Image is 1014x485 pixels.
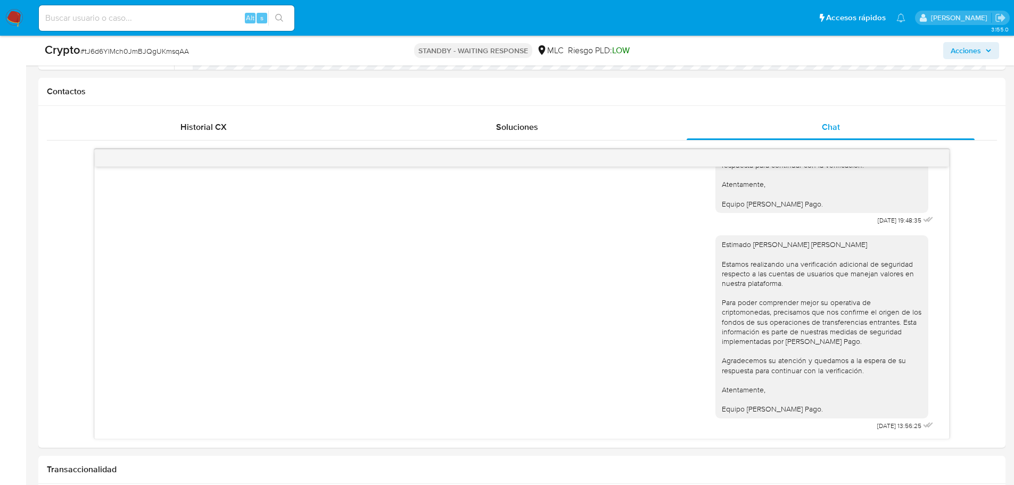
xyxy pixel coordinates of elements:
[260,13,263,23] span: s
[722,35,922,209] div: Estimado [PERSON_NAME] [PERSON_NAME] Estamos realizando una verificación adicional de seguridad r...
[822,121,840,133] span: Chat
[537,45,564,56] div: MLC
[80,46,189,56] span: # tJ6d6YlMch0JmBJQgUKmsqAA
[995,12,1006,23] a: Salir
[414,43,532,58] p: STANDBY - WAITING RESPONSE
[568,45,630,56] span: Riesgo PLD:
[878,216,921,225] span: [DATE] 19:48:35
[612,44,630,56] span: LOW
[722,240,922,414] div: Estimado [PERSON_NAME] [PERSON_NAME] Estamos realizando una verificación adicional de seguridad r...
[943,42,999,59] button: Acciones
[496,121,538,133] span: Soluciones
[47,464,997,475] h1: Transaccionalidad
[826,12,886,23] span: Accesos rápidos
[39,11,294,25] input: Buscar usuario o caso...
[896,13,905,22] a: Notificaciones
[180,121,227,133] span: Historial CX
[931,13,991,23] p: nicolas.tyrkiel@mercadolibre.com
[951,42,981,59] span: Acciones
[45,41,80,58] b: Crypto
[246,13,254,23] span: Alt
[877,422,921,430] span: [DATE] 13:56:25
[268,11,290,26] button: search-icon
[991,25,1009,34] span: 3.155.0
[47,86,997,97] h1: Contactos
